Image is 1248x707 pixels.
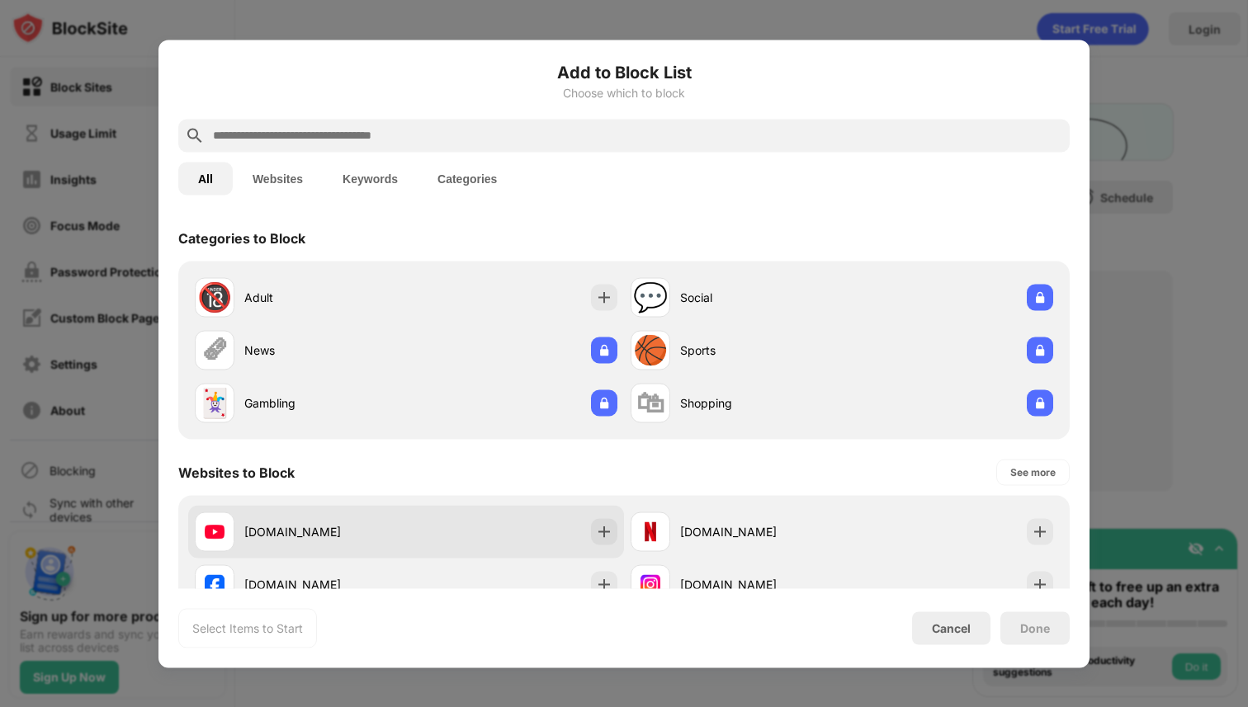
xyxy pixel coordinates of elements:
div: Websites to Block [178,464,295,480]
div: 🏀 [633,333,668,367]
div: [DOMAIN_NAME] [244,523,406,540]
div: News [244,342,406,359]
div: 🃏 [197,386,232,420]
button: Categories [418,162,517,195]
button: Keywords [323,162,418,195]
div: 🗞 [201,333,229,367]
img: favicons [641,574,660,594]
div: 💬 [633,280,668,314]
button: Websites [233,162,323,195]
div: Choose which to block [178,86,1070,99]
div: 🛍 [636,386,664,420]
div: Shopping [680,394,842,412]
img: favicons [205,574,225,594]
img: search.svg [185,125,205,145]
div: Sports [680,342,842,359]
div: Cancel [932,621,971,635]
div: Social [680,289,842,306]
div: Categories to Block [178,229,305,246]
div: [DOMAIN_NAME] [680,576,842,593]
div: 🔞 [197,280,232,314]
div: Select Items to Start [192,620,303,636]
div: Done [1020,621,1050,634]
img: favicons [641,521,660,541]
h6: Add to Block List [178,59,1070,84]
button: All [178,162,233,195]
div: [DOMAIN_NAME] [680,523,842,540]
div: Gambling [244,394,406,412]
div: Adult [244,289,406,306]
img: favicons [205,521,225,541]
div: [DOMAIN_NAME] [244,576,406,593]
div: See more [1010,464,1056,480]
